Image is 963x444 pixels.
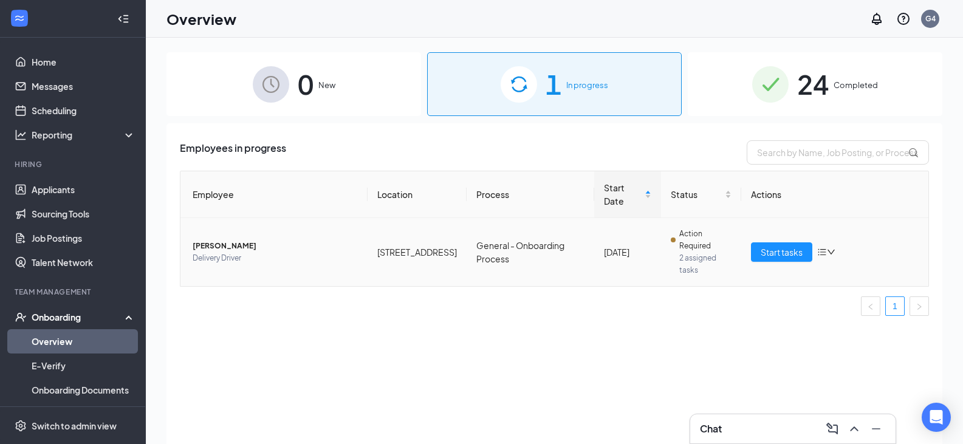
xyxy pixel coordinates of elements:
a: Job Postings [32,226,135,250]
li: Previous Page [861,296,880,316]
a: Scheduling [32,98,135,123]
button: Start tasks [751,242,812,262]
span: bars [817,247,827,257]
span: 2 assigned tasks [679,252,732,276]
div: Hiring [15,159,133,169]
a: 1 [886,297,904,315]
a: Overview [32,329,135,353]
svg: Notifications [869,12,884,26]
a: E-Verify [32,353,135,378]
li: Next Page [910,296,929,316]
div: [DATE] [604,245,651,259]
a: Applicants [32,177,135,202]
th: Location [368,171,467,218]
div: Onboarding [32,311,125,323]
button: ComposeMessage [823,419,842,439]
span: [PERSON_NAME] [193,240,358,252]
span: right [916,303,923,310]
svg: UserCheck [15,311,27,323]
span: 24 [797,63,829,105]
input: Search by Name, Job Posting, or Process [747,140,929,165]
th: Actions [741,171,928,218]
span: 0 [298,63,314,105]
th: Process [467,171,595,218]
span: Start tasks [761,245,803,259]
div: Team Management [15,287,133,297]
button: left [861,296,880,316]
svg: QuestionInfo [896,12,911,26]
svg: ChevronUp [847,422,862,436]
span: Employees in progress [180,140,286,165]
button: right [910,296,929,316]
a: Onboarding Documents [32,378,135,402]
svg: WorkstreamLogo [13,12,26,24]
svg: Analysis [15,129,27,141]
span: 1 [546,63,561,105]
th: Status [661,171,741,218]
span: Delivery Driver [193,252,358,264]
svg: Minimize [869,422,883,436]
button: ChevronUp [845,419,864,439]
a: Sourcing Tools [32,202,135,226]
a: Messages [32,74,135,98]
svg: Collapse [117,13,129,25]
a: Talent Network [32,250,135,275]
span: down [827,248,835,256]
a: Home [32,50,135,74]
div: G4 [925,13,936,24]
span: New [318,79,335,91]
div: Reporting [32,129,136,141]
span: Start Date [604,181,642,208]
span: Status [671,188,722,201]
span: Completed [834,79,878,91]
div: Open Intercom Messenger [922,403,951,432]
li: 1 [885,296,905,316]
a: Activity log [32,402,135,426]
span: Action Required [679,228,732,252]
td: General - Onboarding Process [467,218,595,286]
button: Minimize [866,419,886,439]
td: [STREET_ADDRESS] [368,218,467,286]
h1: Overview [166,9,236,29]
div: Switch to admin view [32,420,117,432]
svg: ComposeMessage [825,422,840,436]
th: Employee [180,171,368,218]
svg: Settings [15,420,27,432]
span: left [867,303,874,310]
span: In progress [566,79,608,91]
h3: Chat [700,422,722,435]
